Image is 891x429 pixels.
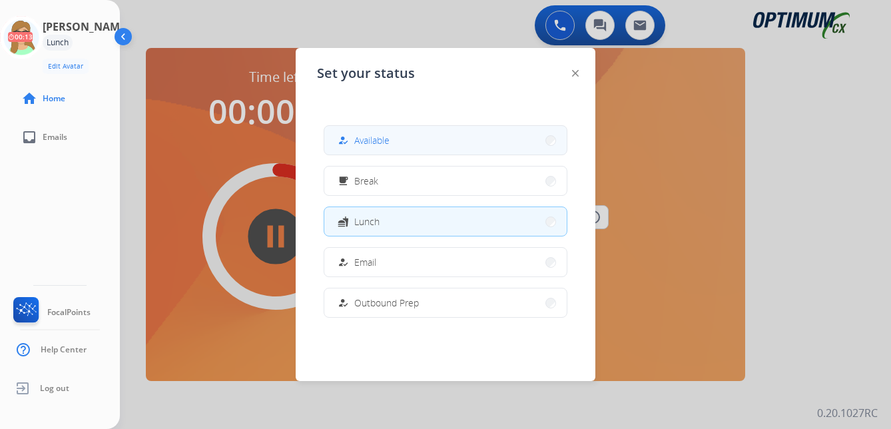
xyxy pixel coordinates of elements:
img: close-button [572,70,579,77]
mat-icon: how_to_reg [338,297,349,308]
a: FocalPoints [11,297,91,328]
span: Lunch [354,214,380,228]
mat-icon: home [21,91,37,107]
h3: [PERSON_NAME] [43,19,129,35]
button: Break [324,167,567,195]
span: Outbound Prep [354,296,419,310]
span: Emails [43,132,67,143]
div: Lunch [43,35,73,51]
mat-icon: fastfood [338,216,349,227]
span: Break [354,174,378,188]
button: Edit Avatar [43,59,89,74]
p: 0.20.1027RC [817,405,878,421]
button: Lunch [324,207,567,236]
mat-icon: how_to_reg [338,135,349,146]
button: Email [324,248,567,276]
span: Set your status [317,64,415,83]
mat-icon: inbox [21,129,37,145]
span: FocalPoints [47,307,91,318]
span: Email [354,255,376,269]
span: Help Center [41,344,87,355]
button: Available [324,126,567,155]
mat-icon: free_breakfast [338,175,349,187]
mat-icon: how_to_reg [338,256,349,268]
span: Available [354,133,390,147]
span: Home [43,93,65,104]
span: Log out [40,383,69,394]
button: Outbound Prep [324,288,567,317]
